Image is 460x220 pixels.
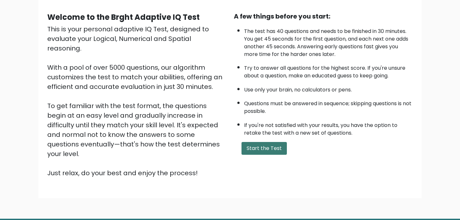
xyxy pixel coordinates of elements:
li: Questions must be answered in sequence; skipping questions is not possible. [244,97,413,115]
div: This is your personal adaptive IQ Test, designed to evaluate your Logical, Numerical and Spatial ... [47,24,226,178]
li: The test has 40 questions and needs to be finished in 30 minutes. You get 45 seconds for the firs... [244,24,413,58]
div: A few things before you start: [234,12,413,21]
li: Try to answer all questions for the highest score. If you're unsure about a question, make an edu... [244,61,413,80]
b: Welcome to the Brght Adaptive IQ Test [47,12,200,22]
li: Use only your brain, no calculators or pens. [244,83,413,94]
button: Start the Test [241,142,287,155]
li: If you're not satisfied with your results, you have the option to retake the test with a new set ... [244,118,413,137]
